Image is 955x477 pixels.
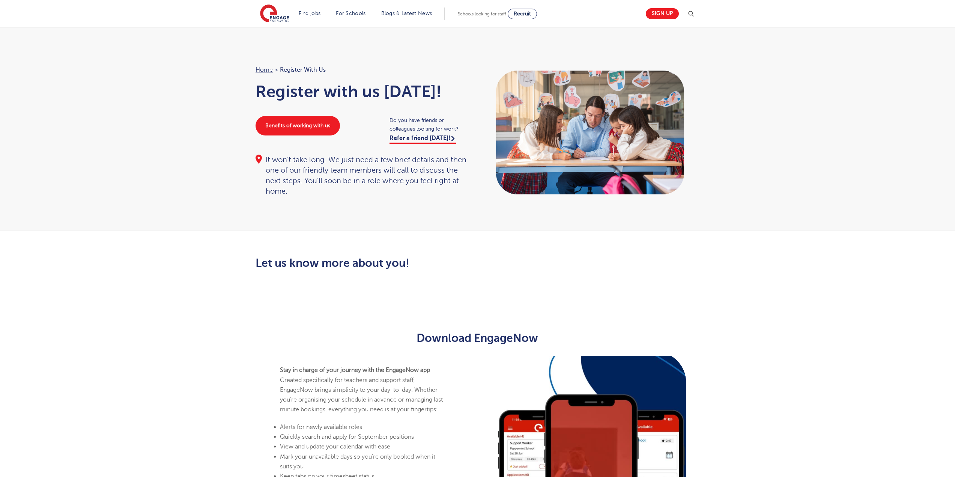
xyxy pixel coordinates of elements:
a: For Schools [336,11,365,16]
h2: Let us know more about you! [256,257,548,269]
li: Mark your unavailable days so you’re only booked when it suits you [280,451,447,471]
a: Home [256,66,273,73]
span: Schools looking for staff [458,11,506,17]
span: Recruit [514,11,531,17]
span: > [275,66,278,73]
strong: Stay in charge of your journey with the EngageNow app [280,367,430,373]
div: It won’t take long. We just need a few brief details and then one of our friendly team members wi... [256,155,470,197]
h1: Register with us [DATE]! [256,82,470,101]
a: Refer a friend [DATE]! [390,135,456,144]
li: Quickly search and apply for September positions [280,432,447,442]
h2: Download EngageNow [293,332,662,345]
p: Created specifically for teachers and support staff, EngageNow brings simplicity to your day-to-d... [280,365,447,414]
a: Find jobs [299,11,321,16]
a: Blogs & Latest News [381,11,432,16]
span: Do you have friends or colleagues looking for work? [390,116,470,133]
a: Benefits of working with us [256,116,340,135]
img: Engage Education [260,5,289,23]
span: Register with us [280,65,326,75]
li: Alerts for newly available roles [280,422,447,432]
li: View and update your calendar with ease [280,442,447,451]
a: Sign up [646,8,679,19]
a: Recruit [508,9,537,19]
nav: breadcrumb [256,65,470,75]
